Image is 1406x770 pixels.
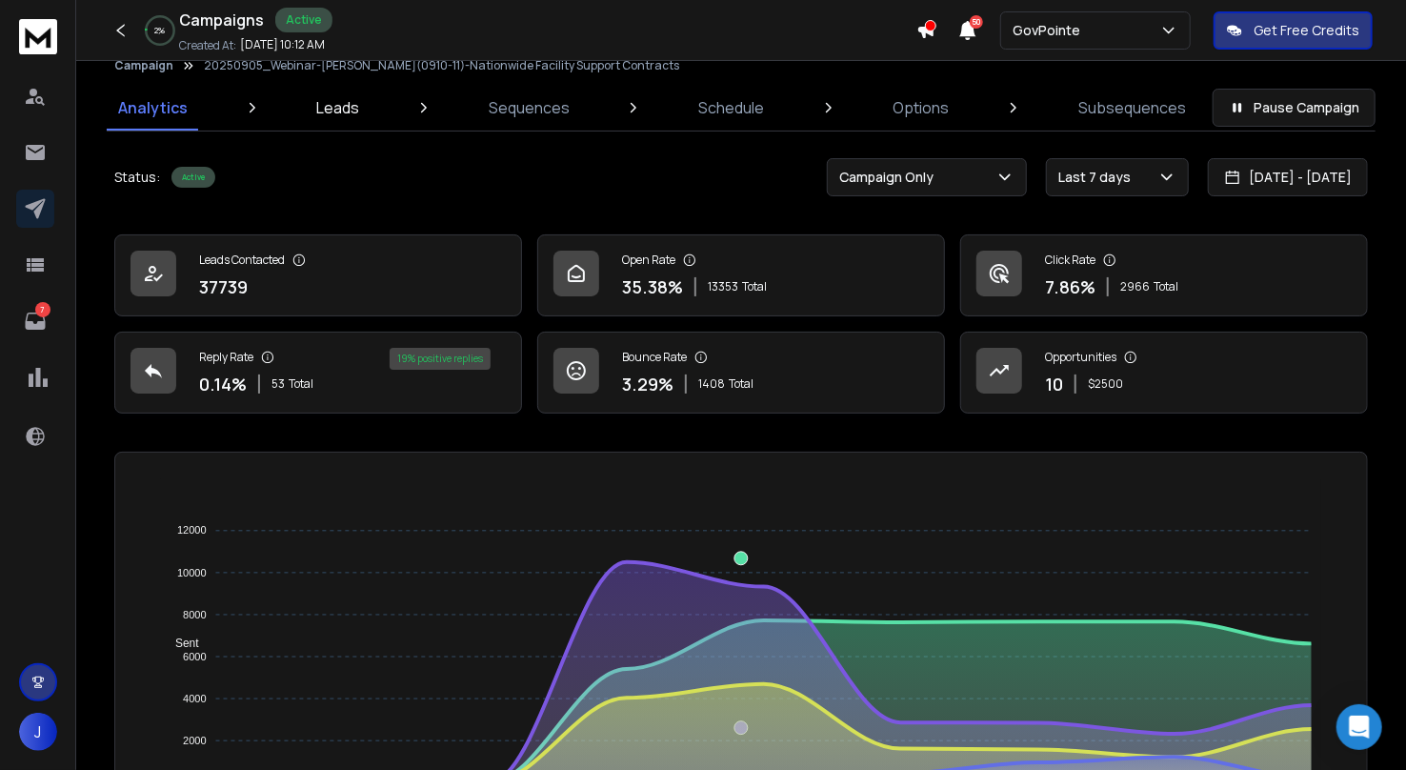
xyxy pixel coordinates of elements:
p: 7 [35,302,50,317]
p: $ 2500 [1088,376,1123,392]
p: 10 [1045,371,1063,397]
span: Sent [161,637,199,650]
tspan: 8000 [183,609,206,620]
span: 1408 [698,376,725,392]
h1: Campaigns [179,9,264,31]
div: 19 % positive replies [390,348,491,370]
p: [DATE] 10:12 AM [240,37,325,52]
tspan: 10000 [177,567,207,578]
p: Status: [114,168,160,187]
div: Active [171,167,215,188]
div: Open Intercom Messenger [1336,704,1382,750]
button: Get Free Credits [1214,11,1373,50]
button: Pause Campaign [1213,89,1376,127]
p: Schedule [698,96,764,119]
tspan: 2000 [183,735,206,746]
span: Total [742,279,767,294]
span: 53 [271,376,285,392]
p: Get Free Credits [1254,21,1359,40]
a: Opportunities10$2500 [960,332,1368,414]
a: Analytics [107,85,199,131]
p: Click Rate [1045,253,1095,268]
img: logo [19,19,57,54]
span: 13353 [708,279,738,294]
span: 50 [970,15,983,29]
a: Sequences [477,85,581,131]
p: Options [894,96,950,119]
a: Leads Contacted37739 [114,234,522,316]
button: Campaign [114,58,173,73]
a: Open Rate35.38%13353Total [537,234,945,316]
p: Open Rate [622,253,675,268]
p: Leads Contacted [199,253,285,268]
a: Schedule [687,85,775,131]
p: Analytics [118,96,188,119]
p: Reply Rate [199,350,253,365]
a: Options [882,85,961,131]
p: Bounce Rate [622,350,687,365]
p: 35.38 % [622,274,683,300]
p: Created At: [179,38,236,53]
p: Campaign Only [839,168,941,187]
p: 7.86 % [1045,274,1095,300]
span: Total [289,376,313,392]
p: Opportunities [1045,350,1116,365]
p: 3.29 % [622,371,673,397]
span: Total [729,376,753,392]
button: [DATE] - [DATE] [1208,158,1368,196]
a: 7 [16,302,54,340]
span: 2966 [1120,279,1150,294]
p: Sequences [489,96,570,119]
p: 20250905_Webinar-[PERSON_NAME](0910-11)-Nationwide Facility Support Contracts [204,58,679,73]
a: Reply Rate0.14%53Total19% positive replies [114,332,522,414]
p: Leads [316,96,359,119]
p: 2 % [155,25,166,36]
button: J [19,713,57,751]
p: Subsequences [1078,96,1186,119]
tspan: 12000 [177,525,207,537]
p: GovPointe [1013,21,1088,40]
tspan: 4000 [183,693,206,704]
a: Click Rate7.86%2966Total [960,234,1368,316]
p: Last 7 days [1058,168,1138,187]
p: 37739 [199,274,248,300]
a: Subsequences [1067,85,1197,131]
a: Bounce Rate3.29%1408Total [537,332,945,414]
p: 0.14 % [199,371,247,397]
span: Total [1154,279,1178,294]
div: Active [275,8,332,32]
a: Leads [305,85,371,131]
tspan: 6000 [183,651,206,662]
